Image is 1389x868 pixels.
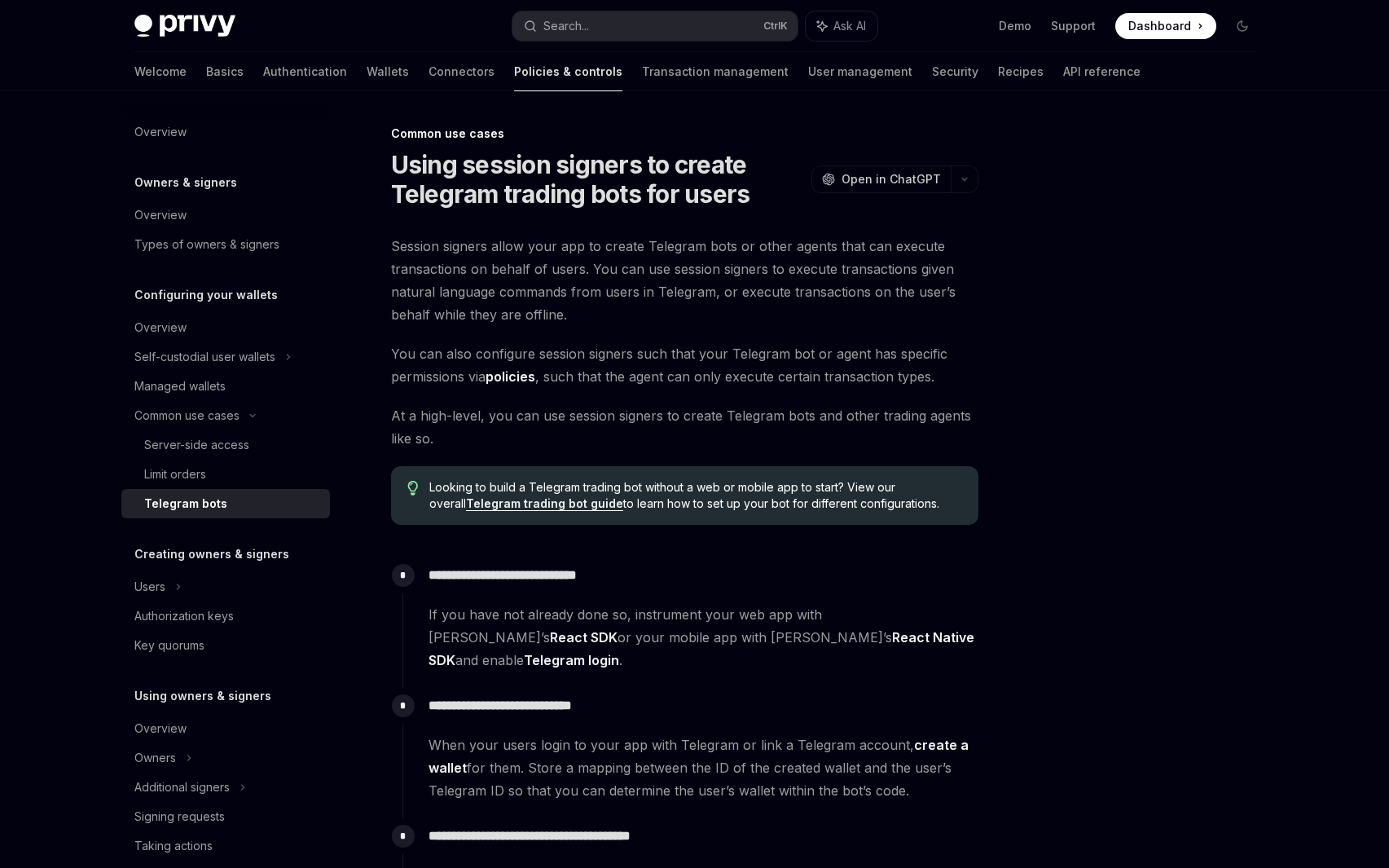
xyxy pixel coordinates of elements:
[808,52,912,91] a: User management
[144,494,227,513] div: Telegram bots
[391,235,978,326] span: Session signers allow your app to create Telegram bots or other agents that can execute transacti...
[391,404,978,450] span: At a high-level, you can use session signers to create Telegram bots and other trading agents lik...
[134,606,234,626] div: Authorization keys
[134,122,187,142] div: Overview
[121,230,330,259] a: Types of owners & signers
[121,601,330,631] a: Authorization keys
[134,719,187,738] div: Overview
[134,173,237,192] h5: Owners & signers
[763,20,788,33] span: Ctrl K
[429,52,495,91] a: Connectors
[121,831,330,861] a: Taking actions
[550,629,618,646] a: React SDK
[407,481,419,496] svg: Tip
[121,313,330,342] a: Overview
[134,778,230,797] div: Additional signers
[367,52,409,91] a: Wallets
[134,636,204,655] div: Key quorums
[121,631,330,660] a: Key quorums
[1063,52,1141,91] a: API reference
[134,347,275,367] div: Self-custodial user wallets
[811,165,951,193] button: Open in ChatGPT
[134,406,240,425] div: Common use cases
[134,544,289,564] h5: Creating owners & signers
[833,18,866,34] span: Ask AI
[543,16,589,36] div: Search...
[486,368,535,386] a: policies
[842,171,941,187] span: Open in ChatGPT
[1128,18,1191,34] span: Dashboard
[206,52,244,91] a: Basics
[512,11,798,41] button: Search...CtrlK
[391,342,978,388] span: You can also configure session signers such that your Telegram bot or agent has specific permissi...
[1115,13,1216,39] a: Dashboard
[121,117,330,147] a: Overview
[932,52,978,91] a: Security
[134,285,278,305] h5: Configuring your wallets
[121,460,330,489] a: Limit orders
[121,489,330,518] a: Telegram bots
[1229,13,1255,39] button: Toggle dark mode
[466,496,623,511] a: Telegram trading bot guide
[134,686,271,706] h5: Using owners & signers
[391,126,978,142] div: Common use cases
[134,836,213,856] div: Taking actions
[429,734,978,802] span: When your users login to your app with Telegram or link a Telegram account, for them. Store a map...
[134,748,176,768] div: Owners
[134,205,187,225] div: Overview
[134,318,187,337] div: Overview
[134,807,225,826] div: Signing requests
[121,200,330,230] a: Overview
[121,714,330,743] a: Overview
[134,235,279,254] div: Types of owners & signers
[429,479,961,512] span: Looking to build a Telegram trading bot without a web or mobile app to start? View our overall to...
[806,11,877,41] button: Ask AI
[391,150,805,209] h1: Using session signers to create Telegram trading bots for users
[134,15,235,37] img: dark logo
[134,577,165,597] div: Users
[642,52,789,91] a: Transaction management
[121,802,330,831] a: Signing requests
[134,52,187,91] a: Welcome
[144,465,206,484] div: Limit orders
[263,52,347,91] a: Authentication
[999,18,1031,34] a: Demo
[998,52,1044,91] a: Recipes
[429,603,978,672] span: If you have not already done so, instrument your web app with [PERSON_NAME]’s or your mobile app ...
[524,652,619,669] a: Telegram login
[144,435,249,455] div: Server-side access
[134,377,226,396] div: Managed wallets
[121,430,330,460] a: Server-side access
[1051,18,1096,34] a: Support
[514,52,622,91] a: Policies & controls
[121,372,330,401] a: Managed wallets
